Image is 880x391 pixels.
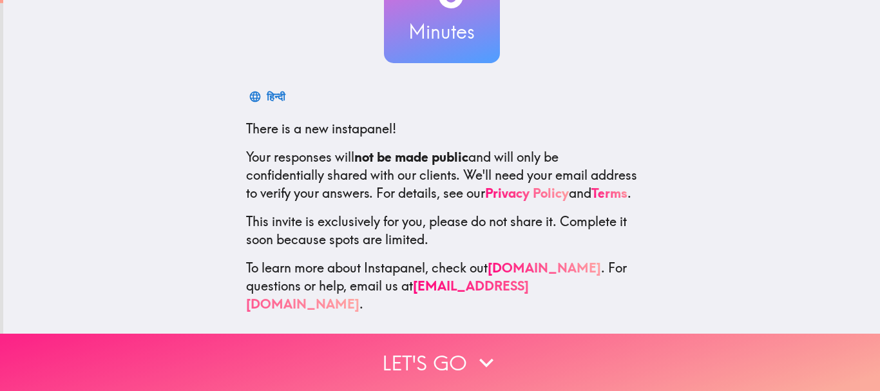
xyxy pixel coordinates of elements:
p: Your responses will and will only be confidentially shared with our clients. We'll need your emai... [246,148,638,202]
div: हिन्दी [267,88,285,106]
span: There is a new instapanel! [246,120,396,137]
a: [EMAIL_ADDRESS][DOMAIN_NAME] [246,278,529,312]
a: Privacy Policy [485,185,569,201]
p: This invite is exclusively for you, please do not share it. Complete it soon because spots are li... [246,213,638,249]
a: Terms [591,185,627,201]
b: not be made public [354,149,468,165]
button: हिन्दी [246,84,291,110]
p: To learn more about Instapanel, check out . For questions or help, email us at . [246,259,638,313]
a: [DOMAIN_NAME] [488,260,601,276]
h3: Minutes [384,18,500,45]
